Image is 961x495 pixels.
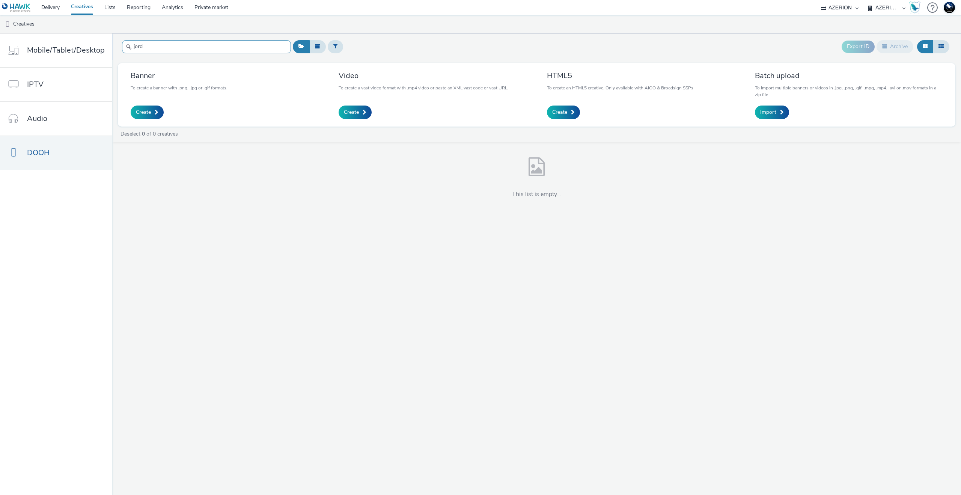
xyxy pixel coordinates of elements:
[944,2,955,13] img: Support Hawk
[27,113,47,124] span: Audio
[512,190,561,199] h4: This list is empty...
[131,85,227,91] p: To create a banner with .png, .jpg or .gif formats.
[909,2,923,14] a: Hawk Academy
[120,130,181,137] a: Deselect of 0 creatives
[547,71,693,81] h3: HTML5
[4,21,11,28] img: dooh
[339,85,508,91] p: To create a vast video format with .mp4 video or paste an XML vast code or vast URL.
[755,85,943,98] p: To import multiple banners or videos in .jpg, .png, .gif, .mpg, .mp4, .avi or .mov formats in a z...
[877,40,913,53] button: Archive
[142,130,145,137] strong: 0
[27,147,50,158] span: DOOH
[933,40,949,53] button: Table
[917,40,933,53] button: Grid
[547,106,580,119] a: Create
[122,40,291,53] input: Search...
[547,85,693,91] p: To create an HTML5 creative. Only available with AIOO & Broadsign SSPs
[131,106,164,119] a: Create
[344,109,359,116] span: Create
[339,106,372,119] a: Create
[755,71,943,81] h3: Batch upload
[552,109,567,116] span: Create
[2,3,31,12] img: undefined Logo
[27,45,105,56] span: Mobile/Tablet/Desktop
[339,71,508,81] h3: Video
[27,79,44,90] span: IPTV
[755,106,789,119] a: Import
[842,41,875,53] button: Export ID
[760,109,776,116] span: Import
[131,71,227,81] h3: Banner
[909,2,920,14] img: Hawk Academy
[136,109,151,116] span: Create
